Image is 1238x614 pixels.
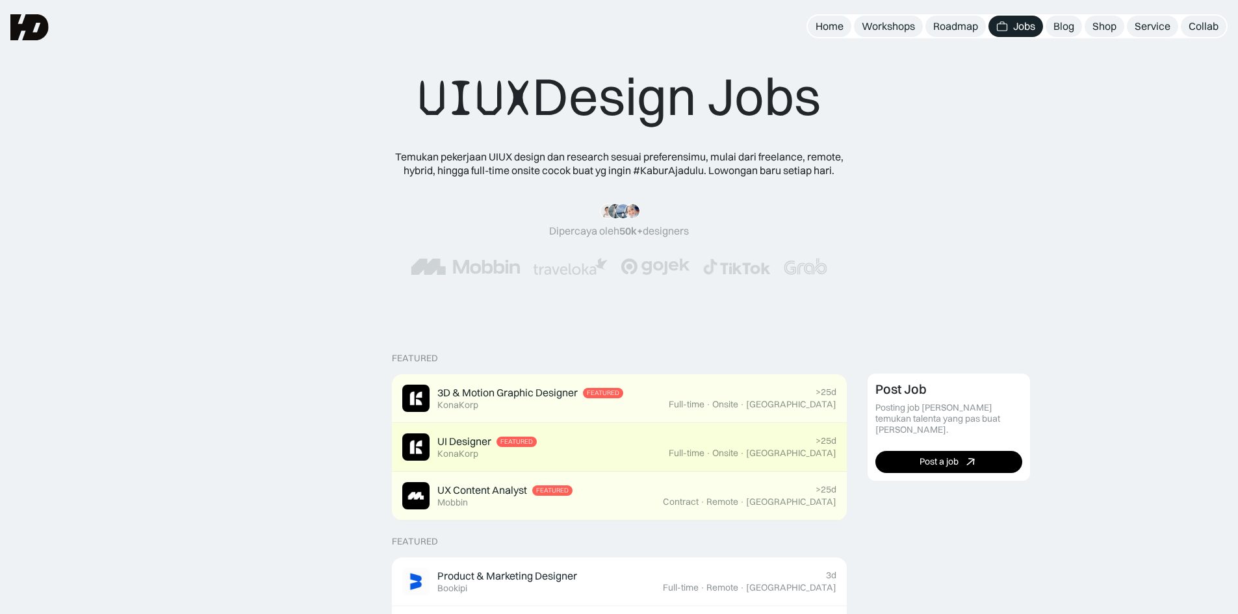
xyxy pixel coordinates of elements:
a: Jobs [988,16,1043,37]
img: Job Image [402,568,430,595]
a: Job ImageProduct & Marketing DesignerBookipi3dFull-time·Remote·[GEOGRAPHIC_DATA] [392,557,847,606]
a: Job ImageUI DesignerFeaturedKonaKorp>25dFull-time·Onsite·[GEOGRAPHIC_DATA] [392,423,847,472]
div: KonaKorp [437,448,478,459]
div: [GEOGRAPHIC_DATA] [746,399,836,410]
div: · [740,399,745,410]
div: Shop [1092,19,1116,33]
div: Full-time [669,448,704,459]
div: Roadmap [933,19,978,33]
div: · [740,448,745,459]
div: Remote [706,582,738,593]
div: [GEOGRAPHIC_DATA] [746,448,836,459]
div: Jobs [1013,19,1035,33]
a: Job ImageUX Content AnalystFeaturedMobbin>25dContract·Remote·[GEOGRAPHIC_DATA] [392,472,847,520]
div: >25d [816,387,836,398]
a: Shop [1085,16,1124,37]
div: Onsite [712,399,738,410]
span: 50k+ [619,224,643,237]
div: >25d [816,484,836,495]
a: Collab [1181,16,1226,37]
div: · [740,582,745,593]
div: UX Content Analyst [437,483,527,497]
div: Featured [500,438,533,446]
div: Posting job [PERSON_NAME] temukan talenta yang pas buat [PERSON_NAME]. [875,402,1022,435]
div: Design Jobs [418,65,821,129]
a: Post a job [875,451,1022,473]
div: Product & Marketing Designer [437,569,577,583]
img: Job Image [402,385,430,412]
div: Post a job [920,456,959,467]
div: Featured [392,353,438,364]
img: Job Image [402,433,430,461]
div: Full-time [663,582,699,593]
div: Featured [587,389,619,397]
a: Workshops [854,16,923,37]
span: UIUX [418,67,532,129]
div: Mobbin [437,497,468,508]
div: Contract [663,496,699,507]
img: Job Image [402,482,430,509]
div: Service [1135,19,1170,33]
a: Home [808,16,851,37]
div: KonaKorp [437,400,478,411]
div: Featured [392,536,438,547]
div: · [706,448,711,459]
div: Onsite [712,448,738,459]
div: 3D & Motion Graphic Designer [437,386,578,400]
a: Job Image3D & Motion Graphic DesignerFeaturedKonaKorp>25dFull-time·Onsite·[GEOGRAPHIC_DATA] [392,374,847,423]
div: [GEOGRAPHIC_DATA] [746,582,836,593]
div: · [700,582,705,593]
a: Service [1127,16,1178,37]
div: Home [816,19,844,33]
div: >25d [816,435,836,446]
div: UI Designer [437,435,491,448]
div: Remote [706,496,738,507]
div: Full-time [669,399,704,410]
div: [GEOGRAPHIC_DATA] [746,496,836,507]
div: Featured [536,487,569,494]
a: Blog [1046,16,1082,37]
div: · [700,496,705,507]
div: Workshops [862,19,915,33]
div: · [740,496,745,507]
div: Temukan pekerjaan UIUX design dan research sesuai preferensimu, mulai dari freelance, remote, hyb... [385,150,853,177]
div: · [706,399,711,410]
div: Post Job [875,381,927,397]
div: Bookipi [437,583,467,594]
div: Dipercaya oleh designers [549,224,689,238]
a: Roadmap [925,16,986,37]
div: Blog [1053,19,1074,33]
div: 3d [826,570,836,581]
div: Collab [1189,19,1219,33]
